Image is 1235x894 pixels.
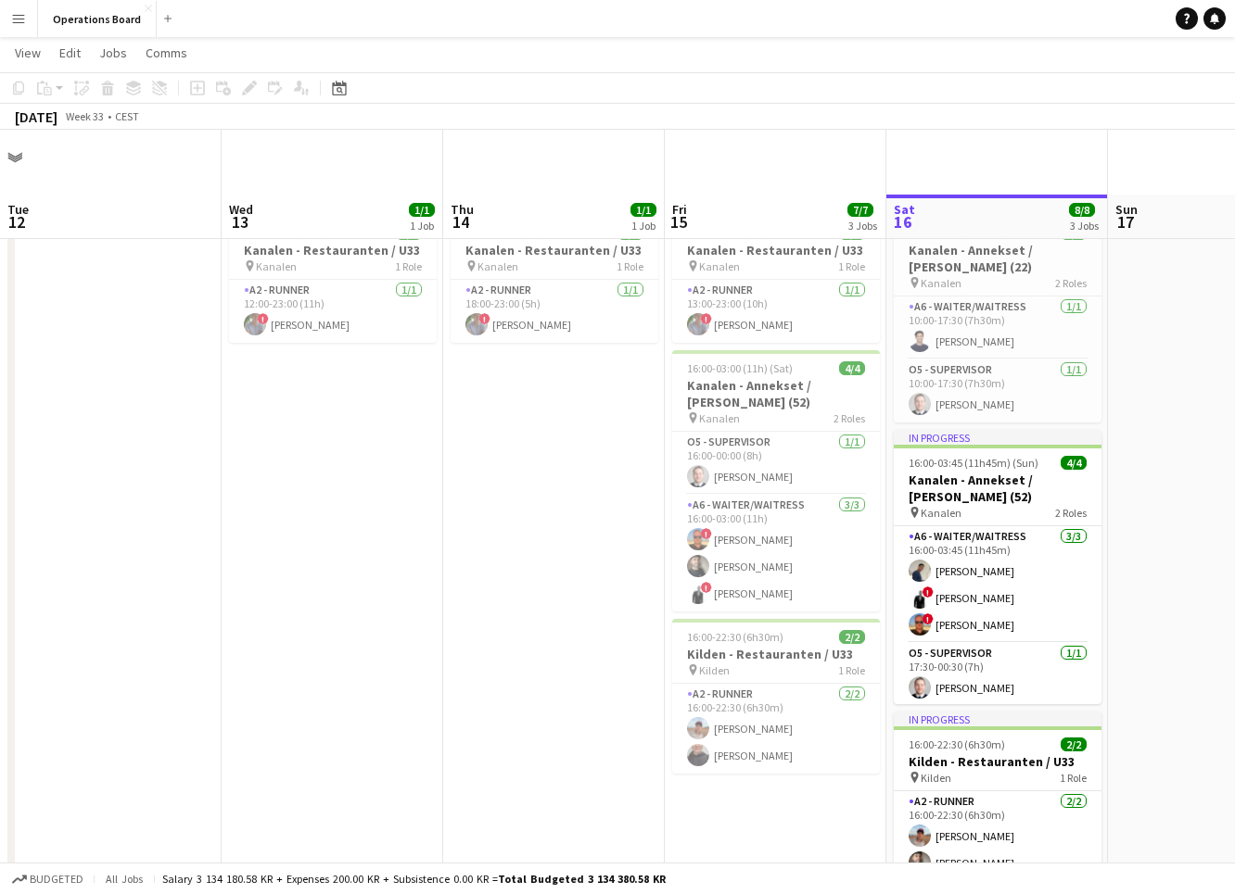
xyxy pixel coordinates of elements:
span: Thu [451,201,474,218]
span: 1 Role [395,259,422,273]
span: Kilden [699,663,730,677]
span: 16:00-22:30 (6h30m) [909,737,1005,751]
h3: Kanalen - Annekset / [PERSON_NAME] (52) [672,377,880,410]
span: 1/1 [630,203,656,217]
span: Kanalen [699,259,740,273]
span: 1 Role [838,663,865,677]
span: 2 Roles [1055,276,1087,290]
div: CEST [115,109,139,123]
app-card-role: A2 - RUNNER1/113:00-23:00 (10h)![PERSON_NAME] [672,280,880,343]
app-card-role: A2 - RUNNER1/112:00-23:00 (11h)![PERSON_NAME] [229,280,437,343]
span: Edit [59,44,81,61]
span: 2/2 [839,630,865,644]
span: 1/1 [409,203,435,217]
app-job-card: 16:00-22:30 (6h30m)2/2Kilden - Restauranten / U33 Kilden1 RoleA2 - RUNNER2/216:00-22:30 (6h30m)[P... [672,619,880,774]
span: 14 [448,211,474,233]
a: Jobs [92,41,134,65]
app-card-role: A6 - WAITER/WAITRESS1/110:00-17:30 (7h30m)[PERSON_NAME] [894,296,1101,359]
span: 1 Role [617,259,643,273]
h3: Kanalen - Restauranten / U33 [229,242,437,258]
span: 16:00-03:00 (11h) (Sat) [687,361,793,375]
span: 16:00-22:30 (6h30m) [687,630,783,644]
span: Kanalen [921,276,961,290]
app-job-card: 13:00-23:00 (10h)1/1Kanalen - Restauranten / U33 Kanalen1 RoleA2 - RUNNER1/113:00-23:00 (10h)![PE... [672,215,880,343]
app-card-role: A6 - WAITER/WAITRESS3/316:00-03:00 (11h)![PERSON_NAME][PERSON_NAME]![PERSON_NAME] [672,495,880,611]
app-job-card: 16:00-03:00 (11h) (Sat)4/4Kanalen - Annekset / [PERSON_NAME] (52) Kanalen2 RolesO5 - SUPERVISOR1/... [672,350,880,611]
button: Operations Board [38,1,157,37]
span: Kilden [921,771,951,785]
a: Comms [138,41,195,65]
div: 1 Job [631,219,656,233]
span: 2 Roles [1055,506,1087,520]
h3: Kanalen - Restauranten / U33 [672,242,880,258]
span: ! [701,528,712,539]
app-card-role: A2 - RUNNER2/216:00-22:30 (6h30m)[PERSON_NAME][PERSON_NAME] [894,791,1101,881]
h3: Kilden - Restauranten / U33 [672,646,880,662]
div: Salary 3 134 180.58 KR + Expenses 200.00 KR + Subsistence 0.00 KR = [162,872,666,886]
span: Fri [672,201,687,218]
div: 12:00-23:00 (11h)1/1Kanalen - Restauranten / U33 Kanalen1 RoleA2 - RUNNER1/112:00-23:00 (11h)![PE... [229,215,437,343]
span: 1 Role [838,259,865,273]
span: 4/4 [839,361,865,375]
app-card-role: O5 - SUPERVISOR1/110:00-17:30 (7h30m)[PERSON_NAME] [894,359,1101,422]
span: ! [923,613,934,624]
h3: Kilden - Restauranten / U33 [894,753,1101,770]
span: Kanalen [256,259,297,273]
span: Budgeted [30,873,83,886]
span: 2 Roles [834,411,865,425]
span: Kanalen [921,506,961,520]
span: Wed [229,201,253,218]
div: In progress [894,711,1101,726]
div: 3 Jobs [1070,219,1099,233]
span: Kanalen [477,259,518,273]
span: 8/8 [1069,203,1095,217]
app-card-role: A2 - RUNNER1/118:00-23:00 (5h)![PERSON_NAME] [451,280,658,343]
span: Sun [1115,201,1138,218]
span: View [15,44,41,61]
span: 2/2 [1061,737,1087,751]
span: ! [701,313,712,324]
app-card-role: A6 - WAITER/WAITRESS3/316:00-03:45 (11h45m)[PERSON_NAME]![PERSON_NAME]![PERSON_NAME] [894,526,1101,643]
span: ! [258,313,269,324]
span: Tue [7,201,29,218]
span: 16 [891,211,915,233]
div: In progress [894,430,1101,445]
div: 3 Jobs [848,219,877,233]
app-job-card: 10:00-17:30 (7h30m)2/2Kanalen - Annekset / [PERSON_NAME] (22) Kanalen2 RolesA6 - WAITER/WAITRESS1... [894,215,1101,422]
div: [DATE] [15,107,57,126]
h3: Kanalen - Restauranten / U33 [451,242,658,258]
span: 17 [1113,211,1138,233]
app-job-card: In progress16:00-22:30 (6h30m)2/2Kilden - Restauranten / U33 Kilden1 RoleA2 - RUNNER2/216:00-22:3... [894,711,1101,881]
span: 12 [5,211,29,233]
a: View [7,41,48,65]
span: Total Budgeted 3 134 380.58 KR [498,872,666,886]
span: 13 [226,211,253,233]
span: 7/7 [847,203,873,217]
app-job-card: 18:00-23:00 (5h)1/1Kanalen - Restauranten / U33 Kanalen1 RoleA2 - RUNNER1/118:00-23:00 (5h)![PERS... [451,215,658,343]
button: Budgeted [9,869,86,889]
span: 16:00-03:45 (11h45m) (Sun) [909,456,1038,470]
span: 15 [669,211,687,233]
span: All jobs [102,872,146,886]
span: 4/4 [1061,456,1087,470]
span: ! [701,582,712,593]
app-card-role: O5 - SUPERVISOR1/116:00-00:00 (8h)[PERSON_NAME] [672,432,880,495]
app-card-role: A2 - RUNNER2/216:00-22:30 (6h30m)[PERSON_NAME][PERSON_NAME] [672,684,880,774]
div: 1 Job [410,219,434,233]
a: Edit [52,41,88,65]
span: Kanalen [699,411,740,425]
span: Week 33 [61,109,108,123]
app-job-card: In progress16:00-03:45 (11h45m) (Sun)4/4Kanalen - Annekset / [PERSON_NAME] (52) Kanalen2 RolesA6 ... [894,430,1101,704]
h3: Kanalen - Annekset / [PERSON_NAME] (52) [894,472,1101,505]
app-card-role: O5 - SUPERVISOR1/117:30-00:30 (7h)[PERSON_NAME] [894,643,1101,706]
span: ! [923,586,934,598]
span: Jobs [99,44,127,61]
span: Sat [894,201,915,218]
